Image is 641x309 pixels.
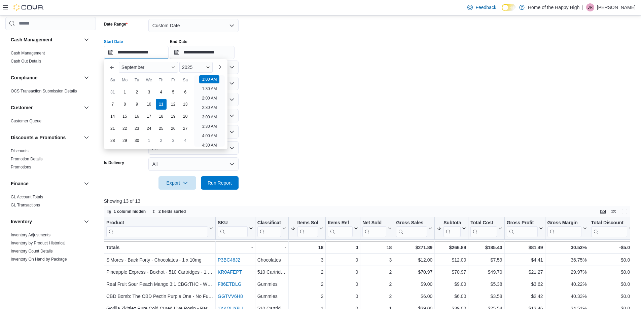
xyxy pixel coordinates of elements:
[11,157,43,161] a: Promotion Details
[107,62,117,73] button: Previous Month
[396,268,432,276] div: $70.97
[156,87,167,98] div: day-4
[470,268,502,276] div: $49.70
[11,59,41,64] a: Cash Out Details
[180,111,191,122] div: day-20
[148,19,239,32] button: Custom Date
[396,292,432,300] div: $6.00
[144,99,154,110] div: day-10
[588,3,593,11] span: JR
[11,165,31,169] a: Promotions
[119,135,130,146] div: day-29
[396,280,432,288] div: $9.00
[229,65,235,70] button: Open list of options
[11,241,66,245] a: Inventory by Product Historical
[597,3,636,11] p: [PERSON_NAME]
[470,220,502,237] button: Total Cost
[163,176,192,190] span: Export
[156,123,167,134] div: day-25
[290,256,323,264] div: 3
[257,292,286,300] div: Gummies
[11,194,43,200] span: GL Account Totals
[362,220,392,237] button: Net Sold
[199,85,219,93] li: 1:30 AM
[218,220,248,226] div: SKU
[11,89,77,93] a: OCS Transaction Submission Details
[194,75,225,147] ul: Time
[218,220,253,237] button: SKU
[506,243,543,252] div: $81.49
[11,119,41,123] a: Customer Queue
[229,97,235,102] button: Open list of options
[506,292,543,300] div: $2.42
[104,46,169,59] input: Press the down key to enter a popover containing a calendar. Press the escape key to close the po...
[290,243,323,252] div: 18
[11,50,45,56] span: Cash Management
[11,118,41,124] span: Customer Queue
[11,248,53,254] span: Inventory Count Details
[257,243,286,252] div: -
[396,220,432,237] button: Gross Sales
[156,111,167,122] div: day-18
[104,207,148,216] button: 1 column hidden
[199,104,219,112] li: 2:30 AM
[107,123,118,134] div: day-21
[591,243,633,252] div: -$5.00
[470,280,502,288] div: $5.38
[437,220,466,237] button: Subtotal
[11,156,43,162] span: Promotion Details
[506,220,537,226] div: Gross Profit
[218,257,240,263] a: P3BC46J2
[168,75,179,85] div: Fr
[158,209,186,214] span: 2 fields sorted
[362,256,392,264] div: 3
[257,256,286,264] div: Chocolates
[82,104,91,112] button: Customer
[144,135,154,146] div: day-1
[82,218,91,226] button: Inventory
[547,220,586,237] button: Gross Margin
[290,292,323,300] div: 2
[547,256,586,264] div: 36.75%
[257,220,286,237] button: Classification
[11,180,29,187] h3: Finance
[11,148,29,154] span: Discounts
[591,220,627,226] div: Total Discount
[11,104,81,111] button: Customer
[121,65,144,70] span: September
[297,220,318,226] div: Items Sold
[158,176,196,190] button: Export
[610,207,618,216] button: Display options
[106,280,213,288] div: Real Fruit Sour Peach Mango 3:1 CBG:THC - Wyld - Gummies - 2 x 5mg
[506,256,543,264] div: $4.41
[168,135,179,146] div: day-3
[396,243,432,252] div: $271.89
[328,220,353,237] div: Items Ref
[620,207,629,216] button: Enter fullscreen
[106,292,213,300] div: CBD Bomb: The CBD Pectin Purple One - No Future - Gummies - 1 x 100mg
[82,36,91,44] button: Cash Management
[218,294,243,299] a: GGTVV6H8
[11,104,33,111] h3: Customer
[582,3,583,11] p: |
[132,135,142,146] div: day-30
[218,269,242,275] a: KR0AFEPT
[11,257,67,262] a: Inventory On Hand by Package
[218,243,253,252] div: -
[586,3,594,11] div: Jeremy Russell
[437,256,466,264] div: $12.00
[106,243,213,252] div: Totals
[11,218,32,225] h3: Inventory
[11,74,81,81] button: Compliance
[144,123,154,134] div: day-24
[107,111,118,122] div: day-14
[180,75,191,85] div: Sa
[502,4,516,11] input: Dark Mode
[328,280,358,288] div: 0
[119,87,130,98] div: day-1
[132,75,142,85] div: Tu
[470,256,502,264] div: $7.59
